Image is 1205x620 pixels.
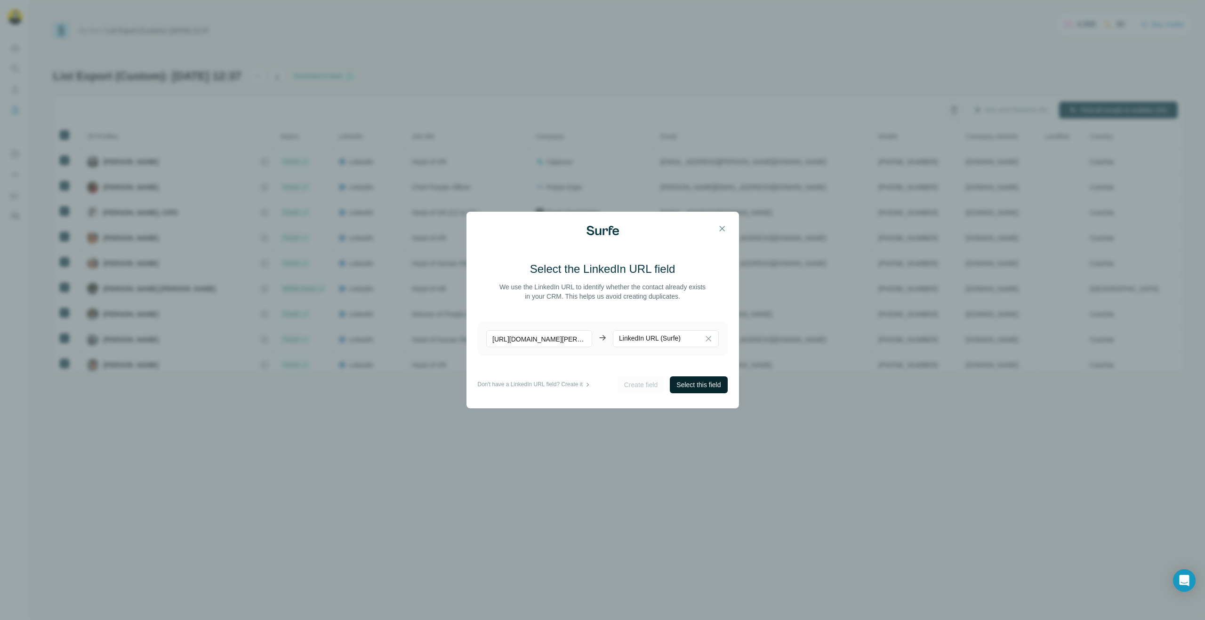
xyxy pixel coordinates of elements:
[478,380,583,389] p: Don't have a LinkedIn URL field? Create it
[619,334,681,343] p: LinkedIn URL (Surfe)
[670,376,727,393] button: Select this field
[586,226,619,236] img: Surfe Logo
[486,330,592,347] p: [URL][DOMAIN_NAME][PERSON_NAME]
[1173,569,1196,592] div: Open Intercom Messenger
[498,282,707,301] p: We use the LinkedIn URL to identify whether the contact already exists in your CRM. This helps us...
[530,262,675,277] h3: Select the LinkedIn URL field
[676,380,721,389] span: Select this field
